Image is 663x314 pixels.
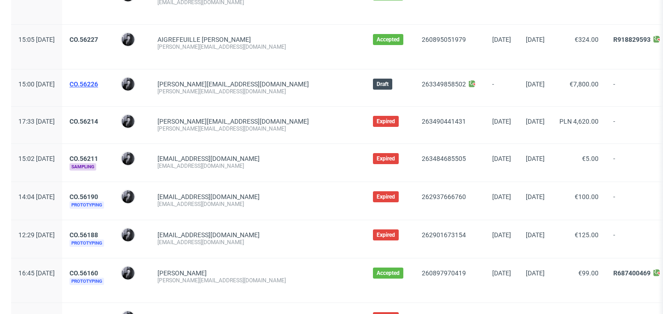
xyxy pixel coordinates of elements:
[377,269,400,277] span: Accepted
[70,269,98,277] a: CO.56160
[157,43,358,51] div: [PERSON_NAME][EMAIL_ADDRESS][DOMAIN_NAME]
[526,193,545,200] span: [DATE]
[122,267,134,280] img: Philippe Dubuy
[526,118,545,125] span: [DATE]
[70,201,104,209] span: Prototyping
[377,193,395,200] span: Expired
[613,269,651,277] a: R687400469
[70,240,104,247] span: Prototyping
[18,231,55,239] span: 12:29 [DATE]
[157,239,358,246] div: [EMAIL_ADDRESS][DOMAIN_NAME]
[377,155,395,162] span: Expired
[492,269,511,277] span: [DATE]
[122,115,134,128] img: Philippe Dubuy
[70,118,98,125] a: CO.56214
[157,277,358,284] div: [PERSON_NAME][EMAIL_ADDRESS][DOMAIN_NAME]
[18,36,55,43] span: 15:05 [DATE]
[157,193,260,200] span: [EMAIL_ADDRESS][DOMAIN_NAME]
[70,80,98,88] a: CO.56226
[575,193,599,200] span: €100.00
[575,231,599,239] span: €125.00
[559,118,599,125] span: PLN 4,620.00
[157,162,358,170] div: [EMAIL_ADDRESS][DOMAIN_NAME]
[526,231,545,239] span: [DATE]
[18,269,55,277] span: 16:45 [DATE]
[422,80,466,88] a: 263349858502
[70,278,104,285] span: Prototyping
[122,152,134,165] img: Philippe Dubuy
[157,125,358,132] div: [PERSON_NAME][EMAIL_ADDRESS][DOMAIN_NAME]
[582,155,599,162] span: €5.00
[492,231,511,239] span: [DATE]
[157,36,251,43] a: AIGREFEUILLE [PERSON_NAME]
[157,88,358,95] div: [PERSON_NAME][EMAIL_ADDRESS][DOMAIN_NAME]
[377,231,395,239] span: Expired
[578,269,599,277] span: €99.00
[70,163,96,171] span: Sampling
[492,118,511,125] span: [DATE]
[422,155,466,162] a: 263484685505
[157,118,309,125] span: [PERSON_NAME][EMAIL_ADDRESS][DOMAIN_NAME]
[70,193,98,200] a: CO.56190
[18,193,55,200] span: 14:04 [DATE]
[526,80,545,88] span: [DATE]
[122,228,134,241] img: Philippe Dubuy
[18,118,55,125] span: 17:33 [DATE]
[157,231,260,239] span: [EMAIL_ADDRESS][DOMAIN_NAME]
[492,36,511,43] span: [DATE]
[70,155,98,162] a: CO.56211
[613,36,651,43] a: R918829593
[377,80,389,88] span: Draft
[157,155,260,162] a: [EMAIL_ADDRESS][DOMAIN_NAME]
[122,190,134,203] img: Philippe Dubuy
[422,269,466,277] a: 260897970419
[526,36,545,43] span: [DATE]
[157,200,358,208] div: [EMAIL_ADDRESS][DOMAIN_NAME]
[492,193,511,200] span: [DATE]
[422,193,466,200] a: 262937666760
[570,80,599,88] span: €7,800.00
[122,78,134,91] img: Philippe Dubuy
[422,231,466,239] a: 262901673154
[157,269,207,277] a: [PERSON_NAME]
[422,36,466,43] a: 260895051979
[18,80,55,88] span: 15:00 [DATE]
[492,155,511,162] span: [DATE]
[526,155,545,162] span: [DATE]
[492,80,511,95] span: -
[377,36,400,43] span: Accepted
[18,155,55,162] span: 15:02 [DATE]
[575,36,599,43] span: €324.00
[70,36,98,43] a: CO.56227
[377,118,395,125] span: Expired
[422,118,466,125] a: 263490441431
[70,231,98,239] a: CO.56188
[526,269,545,277] span: [DATE]
[157,80,309,88] span: [PERSON_NAME][EMAIL_ADDRESS][DOMAIN_NAME]
[122,33,134,46] img: Philippe Dubuy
